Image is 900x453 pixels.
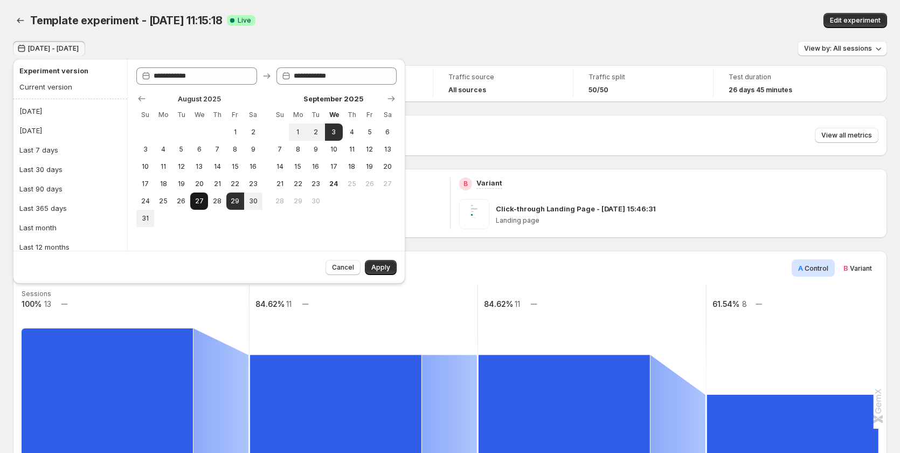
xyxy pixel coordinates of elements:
button: Saturday September 6 2025 [379,123,397,141]
span: 28 [275,197,285,205]
button: Tuesday August 5 2025 [172,141,190,158]
text: 84.62% [255,299,285,308]
a: Traffic split50/50 [589,72,698,95]
button: Sunday August 10 2025 [136,158,154,175]
button: Back [13,13,28,28]
text: Sessions [22,290,51,298]
a: Traffic sourceAll sources [448,72,558,95]
text: 84.62% [484,299,513,308]
button: Monday August 4 2025 [154,141,172,158]
button: Monday September 22 2025 [289,175,307,193]
th: Saturday [379,106,397,123]
span: 4 [158,145,168,154]
button: Thursday September 18 2025 [343,158,361,175]
button: Thursday August 21 2025 [208,175,226,193]
button: Apply [365,260,397,275]
span: 31 [141,214,150,223]
span: 26 days 45 minutes [729,86,792,94]
button: Last 90 days [16,180,124,197]
button: Friday September 19 2025 [361,158,378,175]
span: 11 [158,162,168,171]
button: Tuesday August 19 2025 [172,175,190,193]
span: 16 [311,162,320,171]
span: 1 [293,128,302,136]
button: Sunday August 31 2025 [136,210,154,227]
button: Wednesday August 27 2025 [190,193,208,210]
span: 14 [212,162,221,171]
span: 5 [177,145,186,154]
span: We [195,111,204,119]
span: 22 [231,180,240,188]
span: 27 [195,197,204,205]
span: Traffic split [589,73,698,81]
span: 18 [347,162,356,171]
th: Wednesday [190,106,208,123]
span: Mo [158,111,168,119]
text: 8 [742,299,747,308]
span: 27 [383,180,392,188]
button: Friday September 26 2025 [361,175,378,193]
button: Monday September 1 2025 [289,123,307,141]
button: Saturday August 16 2025 [244,158,262,175]
span: 2 [311,128,320,136]
span: 17 [141,180,150,188]
span: 12 [177,162,186,171]
span: Traffic source [448,73,558,81]
button: Friday August 22 2025 [226,175,244,193]
th: Friday [226,106,244,123]
span: 24 [141,197,150,205]
span: 14 [275,162,285,171]
div: Last 7 days [19,145,58,155]
button: Sunday August 3 2025 [136,141,154,158]
span: 9 [248,145,258,154]
button: Tuesday August 12 2025 [172,158,190,175]
th: Thursday [208,106,226,123]
button: Friday August 8 2025 [226,141,244,158]
button: Last 7 days [16,141,124,159]
span: 28 [212,197,221,205]
a: Test duration26 days 45 minutes [729,72,839,95]
span: Apply [371,263,390,272]
span: We [329,111,338,119]
span: Test duration [729,73,839,81]
button: Sunday August 24 2025 [136,193,154,210]
button: Sunday September 28 2025 [271,193,289,210]
th: Wednesday [325,106,343,123]
span: 30 [248,197,258,205]
th: Monday [289,106,307,123]
span: 26 [177,197,186,205]
span: 7 [212,145,221,154]
span: 12 [365,145,374,154]
div: Current version [19,81,72,92]
button: Start of range Friday August 29 2025 [226,193,244,210]
button: Today Wednesday September 24 2025 [325,175,343,193]
button: Thursday September 4 2025 [343,123,361,141]
th: Friday [361,106,378,123]
span: 5 [365,128,374,136]
th: Monday [154,106,172,123]
span: Tu [177,111,186,119]
button: View all metrics [815,128,878,143]
span: Variant [850,264,872,272]
span: View by: All sessions [804,44,872,53]
button: Cancel [326,260,361,275]
button: Tuesday September 23 2025 [307,175,324,193]
button: Monday September 15 2025 [289,158,307,175]
button: Tuesday September 16 2025 [307,158,324,175]
button: Last 30 days [16,161,124,178]
span: 29 [231,197,240,205]
span: 3 [141,145,150,154]
button: Sunday August 17 2025 [136,175,154,193]
text: 11 [286,299,292,308]
span: 20 [383,162,392,171]
button: Saturday August 23 2025 [244,175,262,193]
button: Tuesday September 9 2025 [307,141,324,158]
span: 23 [311,180,320,188]
th: Tuesday [307,106,324,123]
button: Sunday September 7 2025 [271,141,289,158]
span: 19 [177,180,186,188]
div: [DATE] [19,106,42,116]
span: 1 [231,128,240,136]
p: Click-through Landing Page - [DATE] 15:46:31 [496,203,656,214]
span: A [798,264,803,272]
